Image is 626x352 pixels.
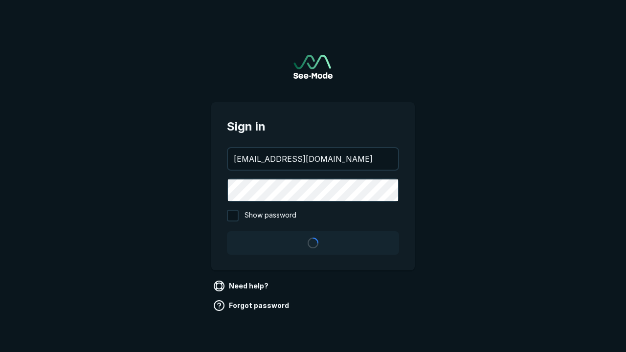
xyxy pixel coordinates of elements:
span: Sign in [227,118,399,135]
img: See-Mode Logo [293,55,333,79]
a: Forgot password [211,298,293,313]
a: Go to sign in [293,55,333,79]
input: your@email.com [228,148,398,170]
span: Show password [245,210,296,221]
a: Need help? [211,278,272,294]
